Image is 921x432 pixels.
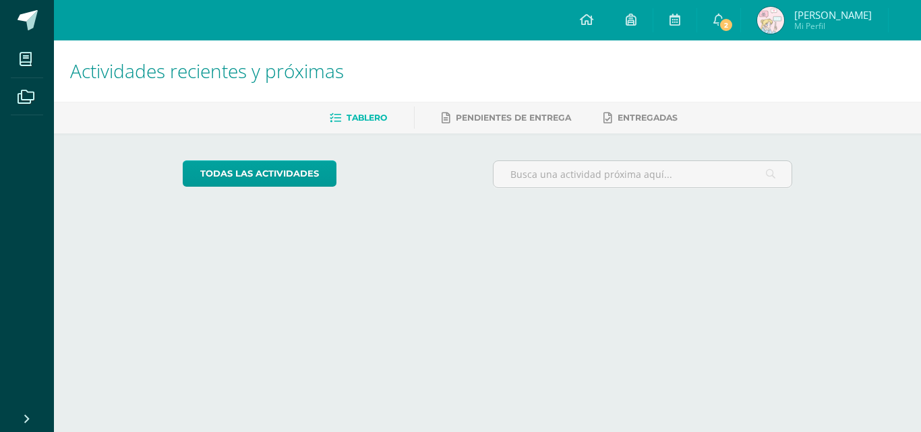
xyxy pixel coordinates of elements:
[347,113,387,123] span: Tablero
[70,58,344,84] span: Actividades recientes y próximas
[603,107,678,129] a: Entregadas
[618,113,678,123] span: Entregadas
[183,160,336,187] a: todas las Actividades
[719,18,734,32] span: 2
[330,107,387,129] a: Tablero
[494,161,792,187] input: Busca una actividad próxima aquí...
[442,107,571,129] a: Pendientes de entrega
[456,113,571,123] span: Pendientes de entrega
[757,7,784,34] img: b503dfbe7b5392f0fb8a655e01e0675b.png
[794,20,872,32] span: Mi Perfil
[794,8,872,22] span: [PERSON_NAME]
